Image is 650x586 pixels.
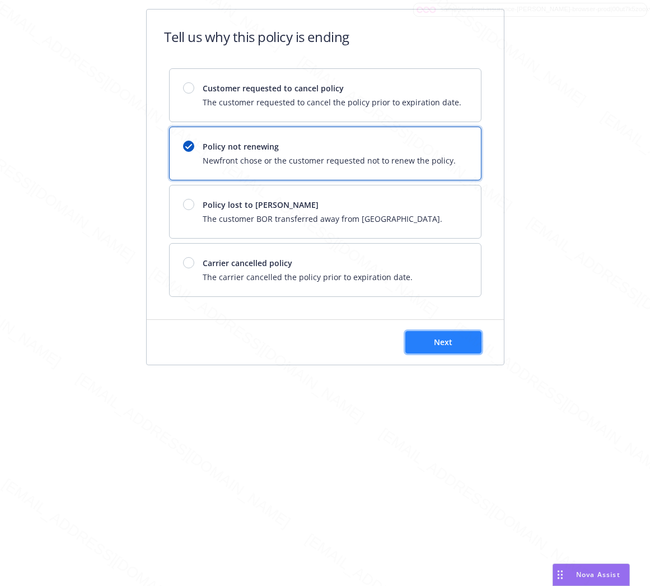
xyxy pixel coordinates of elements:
[203,271,413,283] span: The carrier cancelled the policy prior to expiration date.
[203,257,413,269] span: Carrier cancelled policy
[553,564,567,585] div: Drag to move
[434,337,452,347] span: Next
[203,155,456,166] span: Newfront chose or the customer requested not to renew the policy.
[553,564,630,586] button: Nova Assist
[405,331,481,354] button: Next
[203,82,462,94] span: Customer requested to cancel policy
[165,27,349,46] h1: Tell us why this policy is ending
[203,199,443,211] span: Policy lost to [PERSON_NAME]
[203,96,462,108] span: The customer requested to cancel the policy prior to expiration date.
[576,570,620,579] span: Nova Assist
[203,213,443,225] span: The customer BOR transferred away from [GEOGRAPHIC_DATA].
[203,141,456,152] span: Policy not renewing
